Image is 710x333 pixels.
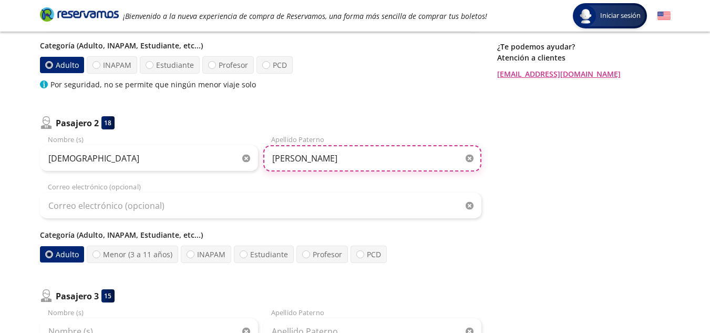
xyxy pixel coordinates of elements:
[40,40,481,51] p: Categoría (Adulto, INAPAM, Estudiante, etc...)
[596,11,645,21] span: Iniciar sesión
[101,116,115,129] div: 18
[40,6,119,22] i: Brand Logo
[40,229,481,240] p: Categoría (Adulto, INAPAM, Estudiante, etc...)
[140,56,200,74] label: Estudiante
[87,246,178,263] label: Menor (3 a 11 años)
[40,193,481,219] input: Correo electrónico (opcional)
[181,246,231,263] label: INAPAM
[497,41,671,52] p: ¿Te podemos ayudar?
[50,79,256,90] p: Por seguridad, no se permite que ningún menor viaje solo
[56,117,99,129] p: Pasajero 2
[256,56,293,74] label: PCD
[40,6,119,25] a: Brand Logo
[234,246,294,263] label: Estudiante
[87,56,137,74] label: INAPAM
[39,246,84,263] label: Adulto
[123,11,487,21] em: ¡Bienvenido a la nueva experiencia de compra de Reservamos, una forma más sencilla de comprar tus...
[202,56,254,74] label: Profesor
[296,246,348,263] label: Profesor
[101,289,115,302] div: 15
[497,68,671,79] a: [EMAIL_ADDRESS][DOMAIN_NAME]
[40,145,258,171] input: Nombre (s)
[39,57,84,73] label: Adulto
[497,52,671,63] p: Atención a clientes
[351,246,387,263] label: PCD
[56,290,99,302] p: Pasajero 3
[263,145,481,171] input: Apellido Paterno
[657,9,671,23] button: English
